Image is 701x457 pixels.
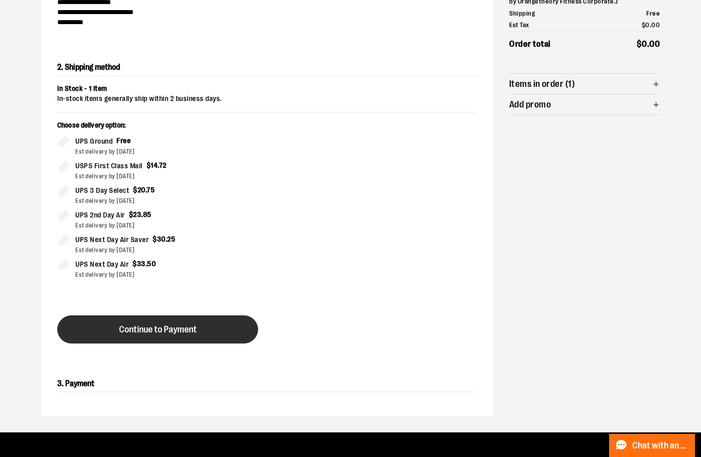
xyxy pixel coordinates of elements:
[158,161,159,169] span: .
[147,186,155,194] span: 75
[167,235,175,243] span: 25
[57,376,477,392] h2: 3. Payment
[509,79,575,89] span: Items in order (1)
[609,434,695,457] button: Chat with an Expert
[509,38,551,51] span: Order total
[75,147,259,156] div: Est delivery by [DATE]
[646,10,660,17] span: Free
[143,210,152,218] span: 85
[166,235,168,243] span: .
[509,94,660,115] button: Add promo
[133,260,137,268] span: $
[157,235,166,243] span: 30
[57,94,477,104] div: In-stock items generally ship within 2 business days.
[138,186,146,194] span: 20
[645,21,650,29] span: 0
[147,260,156,268] span: 50
[75,185,129,196] span: UPS 3 Day Select
[129,210,134,218] span: $
[632,441,689,450] span: Chat with an Expert
[75,160,143,172] span: USPS First Class Mail
[75,209,125,221] span: UPS 2nd Day Air
[57,160,69,172] input: USPS First Class Mail$14.72Est delivery by [DATE]
[57,136,69,148] input: UPS GroundFreeEst delivery by [DATE]
[57,209,69,221] input: UPS 2nd Day Air$23.85Est delivery by [DATE]
[119,325,197,334] span: Continue to Payment
[146,186,147,194] span: .
[647,39,650,49] span: .
[650,21,652,29] span: .
[637,39,642,49] span: $
[509,74,660,94] button: Items in order (1)
[57,121,259,136] p: Choose delivery option:
[75,136,112,147] span: UPS Ground
[57,59,477,76] h2: 2. Shipping method
[57,185,69,197] input: UPS 3 Day Select$20.75Est delivery by [DATE]
[649,39,660,49] span: 00
[57,315,258,344] button: Continue to Payment
[75,221,259,230] div: Est delivery by [DATE]
[75,172,259,181] div: Est delivery by [DATE]
[133,186,138,194] span: $
[153,235,157,243] span: $
[57,234,69,246] input: UPS Next Day Air Saver$30.25Est delivery by [DATE]
[141,210,143,218] span: .
[509,100,551,109] span: Add promo
[146,260,148,268] span: .
[642,39,647,49] span: 0
[133,210,141,218] span: 23
[509,20,529,30] span: Est Tax
[57,259,69,271] input: UPS Next Day Air$33.50Est delivery by [DATE]
[651,21,660,29] span: 00
[57,84,477,94] div: In Stock - 1 item
[75,246,259,255] div: Est delivery by [DATE]
[75,234,149,246] span: UPS Next Day Air Saver
[75,259,129,270] span: UPS Next Day Air
[116,137,131,145] span: Free
[642,21,646,29] span: $
[137,260,146,268] span: 33
[75,270,259,279] div: Est delivery by [DATE]
[75,196,259,205] div: Est delivery by [DATE]
[147,161,151,169] span: $
[159,161,167,169] span: 72
[509,9,535,19] span: Shipping
[151,161,158,169] span: 14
